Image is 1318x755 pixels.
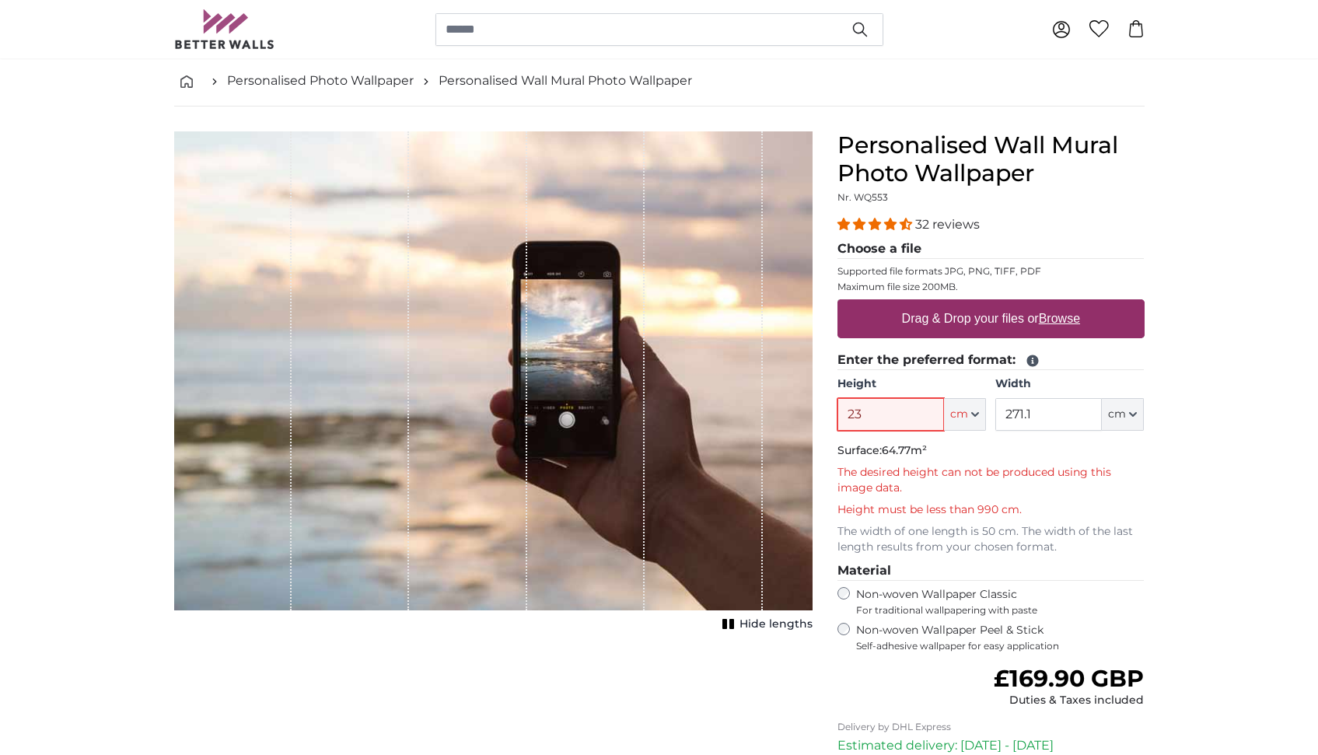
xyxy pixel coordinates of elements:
legend: Material [837,561,1145,581]
legend: Enter the preferred format: [837,351,1145,370]
span: cm [950,407,968,422]
button: cm [1102,398,1144,431]
p: Delivery by DHL Express [837,721,1145,733]
span: Hide lengths [739,617,813,632]
p: Surface: [837,443,1145,459]
legend: Choose a file [837,239,1145,259]
a: Personalised Wall Mural Photo Wallpaper [439,72,692,90]
p: The width of one length is 50 cm. The width of the last length results from your chosen format. [837,524,1145,555]
p: Height must be less than 990 cm. [837,502,1145,518]
p: Supported file formats JPG, PNG, TIFF, PDF [837,265,1145,278]
h1: Personalised Wall Mural Photo Wallpaper [837,131,1145,187]
div: Duties & Taxes included [994,693,1144,708]
span: 4.31 stars [837,217,915,232]
label: Height [837,376,986,392]
u: Browse [1039,312,1080,325]
a: Personalised Photo Wallpaper [227,72,414,90]
label: Drag & Drop your files or [895,303,1086,334]
p: Maximum file size 200MB. [837,281,1145,293]
span: cm [1108,407,1126,422]
label: Width [995,376,1144,392]
span: £169.90 GBP [994,664,1144,693]
img: Betterwalls [174,9,275,49]
p: The desired height can not be produced using this image data. [837,465,1145,496]
span: Nr. WQ553 [837,191,888,203]
label: Non-woven Wallpaper Peel & Stick [856,623,1145,652]
p: Estimated delivery: [DATE] - [DATE] [837,736,1145,755]
div: 1 of 1 [174,131,813,635]
span: For traditional wallpapering with paste [856,604,1145,617]
span: 32 reviews [915,217,980,232]
span: 64.77m² [882,443,927,457]
nav: breadcrumbs [174,56,1145,107]
button: Hide lengths [718,613,813,635]
button: cm [944,398,986,431]
label: Non-woven Wallpaper Classic [856,587,1145,617]
span: Self-adhesive wallpaper for easy application [856,640,1145,652]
